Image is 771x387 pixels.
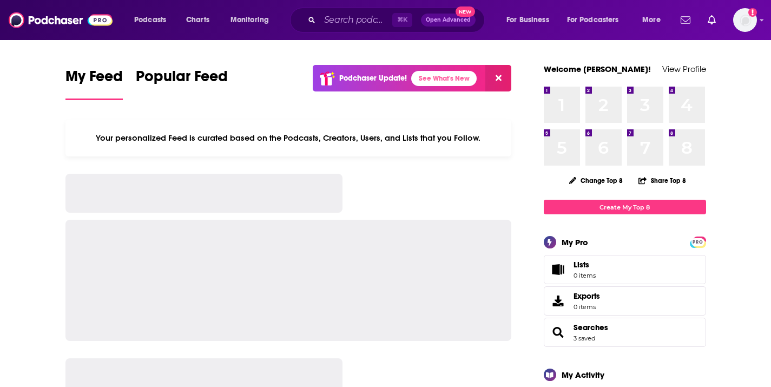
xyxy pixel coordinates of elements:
a: Searches [574,323,608,332]
a: Charts [179,11,216,29]
button: open menu [499,11,563,29]
button: Change Top 8 [563,174,630,187]
div: Your personalized Feed is curated based on the Podcasts, Creators, Users, and Lists that you Follow. [65,120,512,156]
span: Searches [544,318,706,347]
button: Share Top 8 [638,170,687,191]
img: Podchaser - Follow, Share and Rate Podcasts [9,10,113,30]
p: Podchaser Update! [339,74,407,83]
span: Monitoring [230,12,269,28]
a: Searches [548,325,569,340]
span: Charts [186,12,209,28]
span: Open Advanced [426,17,471,23]
span: For Podcasters [567,12,619,28]
span: Lists [574,260,596,270]
span: 0 items [574,303,600,311]
a: Exports [544,286,706,316]
span: New [456,6,475,17]
a: Welcome [PERSON_NAME]! [544,64,651,74]
img: User Profile [733,8,757,32]
div: My Pro [562,237,588,247]
span: For Business [506,12,549,28]
button: open menu [560,11,635,29]
span: ⌘ K [392,13,412,27]
a: Show notifications dropdown [676,11,695,29]
span: Lists [548,262,569,277]
span: Popular Feed [136,67,228,92]
a: Show notifications dropdown [703,11,720,29]
span: Podcasts [134,12,166,28]
button: open menu [635,11,674,29]
span: Exports [548,293,569,309]
a: Popular Feed [136,67,228,100]
div: My Activity [562,370,604,380]
button: Show profile menu [733,8,757,32]
button: Open AdvancedNew [421,14,476,27]
span: My Feed [65,67,123,92]
a: View Profile [662,64,706,74]
svg: Add a profile image [748,8,757,17]
a: My Feed [65,67,123,100]
span: More [642,12,661,28]
div: Search podcasts, credits, & more... [300,8,495,32]
a: Create My Top 8 [544,200,706,214]
a: Lists [544,255,706,284]
span: Logged in as jerryparshall [733,8,757,32]
button: open menu [127,11,180,29]
span: Exports [574,291,600,301]
a: PRO [691,238,704,246]
button: open menu [223,11,283,29]
span: 0 items [574,272,596,279]
a: 3 saved [574,334,595,342]
input: Search podcasts, credits, & more... [320,11,392,29]
a: See What's New [411,71,477,86]
span: Lists [574,260,589,270]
